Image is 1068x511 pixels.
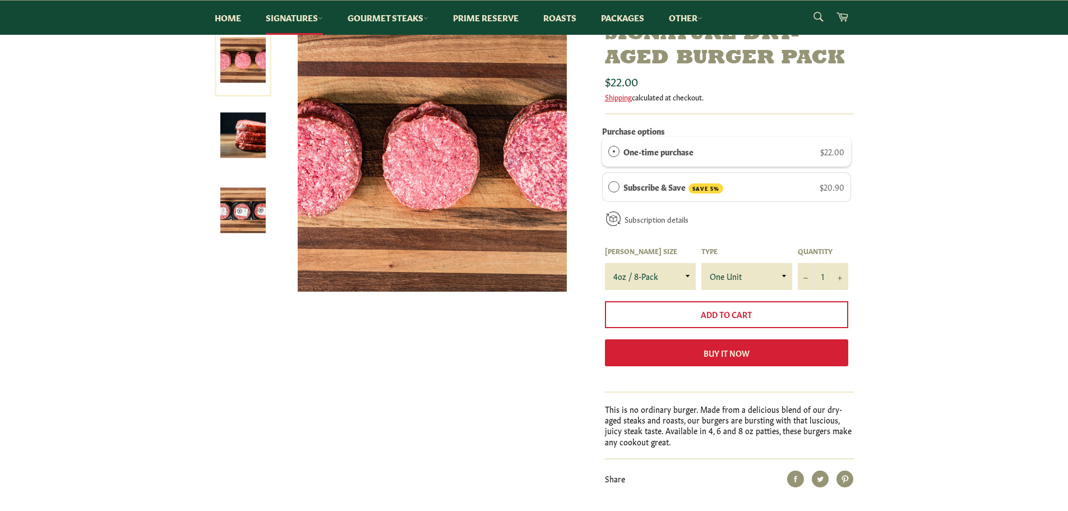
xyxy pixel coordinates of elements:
div: calculated at checkout. [605,92,854,102]
span: SAVE 5% [688,183,723,194]
span: Add to Cart [701,309,752,320]
a: Gourmet Steaks [336,1,440,35]
a: Shipping [605,91,632,102]
p: This is no ordinary burger. Made from a delicious blend of our dry-aged steaks and roasts, our bu... [605,404,854,447]
button: Reduce item quantity by one [798,263,815,290]
button: Increase item quantity by one [831,263,848,290]
label: [PERSON_NAME] Size [605,246,696,256]
a: Prime Reserve [442,1,530,35]
label: One-time purchase [623,145,693,158]
span: Share [605,473,625,484]
span: $22.00 [820,146,844,157]
a: Signatures [255,1,334,35]
a: Packages [590,1,655,35]
a: Home [204,1,252,35]
a: Subscription details [625,214,688,224]
span: $22.00 [605,73,638,89]
div: One-time purchase [608,145,619,158]
img: Signature Dry-Aged Burger Pack [220,188,266,233]
img: Signature Dry-Aged Burger Pack [220,113,266,158]
a: Other [658,1,714,35]
label: Type [701,246,792,256]
span: $20.90 [820,181,844,192]
button: Add to Cart [605,301,848,328]
a: Roasts [532,1,588,35]
div: Subscribe & Save [608,181,619,193]
label: Quantity [798,246,848,256]
img: Signature Dry-Aged Burger Pack [298,22,567,292]
button: Buy it now [605,339,848,366]
label: Purchase options [602,125,665,136]
h1: Signature Dry-Aged Burger Pack [605,22,854,71]
label: Subscribe & Save [623,181,723,194]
